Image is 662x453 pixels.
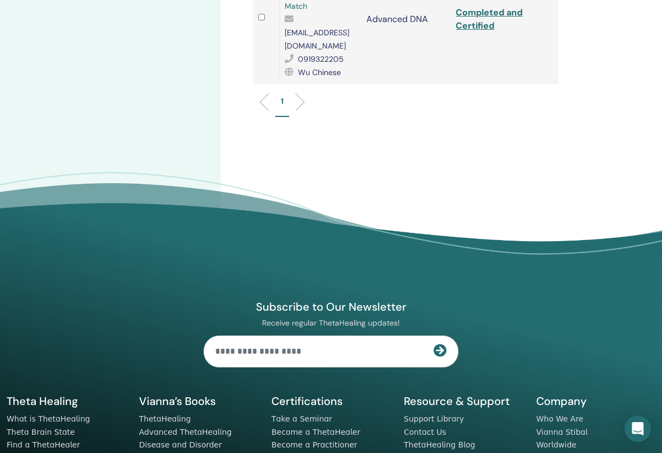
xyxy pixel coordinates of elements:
[404,440,475,449] a: ThetaHealing Blog
[298,67,341,77] span: Wu Chinese
[139,394,258,408] h5: Vianna’s Books
[456,7,522,31] a: Completed and Certified
[139,414,191,423] a: ThetaHealing
[7,414,90,423] a: What is ThetaHealing
[139,428,232,436] a: Advanced ThetaHealing
[271,440,357,449] a: Become a Practitioner
[204,318,458,328] p: Receive regular ThetaHealing updates!
[404,394,523,408] h5: Resource & Support
[536,440,576,449] a: Worldwide
[536,414,583,423] a: Who We Are
[298,54,344,64] span: 0919322205
[536,428,588,436] a: Vianna Stibal
[271,414,332,423] a: Take a Seminar
[7,394,126,408] h5: Theta Healing
[536,394,655,408] h5: Company
[271,428,360,436] a: Become a ThetaHealer
[7,428,75,436] a: Theta Brain State
[139,440,222,449] a: Disease and Disorder
[281,95,284,107] p: 1
[7,440,80,449] a: Find a ThetaHealer
[285,28,349,51] span: [EMAIL_ADDRESS][DOMAIN_NAME]
[624,415,651,442] div: Open Intercom Messenger
[271,394,391,408] h5: Certifications
[404,428,446,436] a: Contact Us
[204,300,458,314] h4: Subscribe to Our Newsletter
[404,414,464,423] a: Support Library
